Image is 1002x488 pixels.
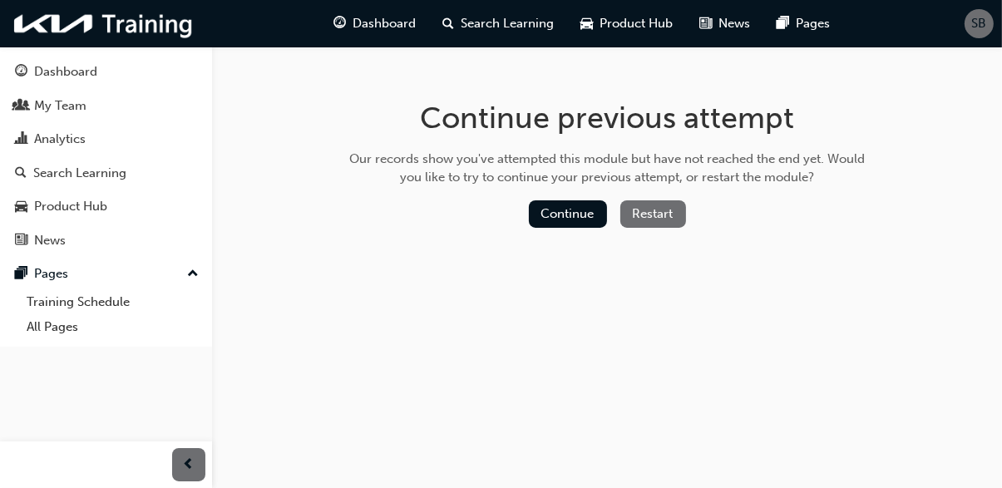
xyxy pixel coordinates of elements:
[7,124,205,155] a: Analytics
[687,7,764,41] a: news-iconNews
[343,150,871,187] div: Our records show you've attempted this module but have not reached the end yet. Would you like to...
[15,132,27,147] span: chart-icon
[15,267,27,282] span: pages-icon
[15,99,27,114] span: people-icon
[34,197,107,216] div: Product Hub
[764,7,844,41] a: pages-iconPages
[797,14,831,33] span: Pages
[700,13,713,34] span: news-icon
[34,264,68,283] div: Pages
[33,164,126,183] div: Search Learning
[7,225,205,256] a: News
[353,14,417,33] span: Dashboard
[620,200,686,228] button: Restart
[187,264,199,285] span: up-icon
[7,259,205,289] button: Pages
[965,9,994,38] button: SB
[7,57,205,87] a: Dashboard
[581,13,594,34] span: car-icon
[334,13,347,34] span: guage-icon
[7,91,205,121] a: My Team
[7,158,205,189] a: Search Learning
[34,231,66,250] div: News
[972,14,987,33] span: SB
[343,100,871,136] h1: Continue previous attempt
[15,166,27,181] span: search-icon
[15,234,27,249] span: news-icon
[7,53,205,259] button: DashboardMy TeamAnalyticsSearch LearningProduct HubNews
[20,314,205,340] a: All Pages
[34,130,86,149] div: Analytics
[568,7,687,41] a: car-iconProduct Hub
[321,7,430,41] a: guage-iconDashboard
[8,7,200,41] img: kia-training
[15,200,27,214] span: car-icon
[20,289,205,315] a: Training Schedule
[15,65,27,80] span: guage-icon
[34,62,97,81] div: Dashboard
[443,13,455,34] span: search-icon
[462,14,555,33] span: Search Learning
[430,7,568,41] a: search-iconSearch Learning
[7,191,205,222] a: Product Hub
[183,455,195,476] span: prev-icon
[34,96,86,116] div: My Team
[600,14,674,33] span: Product Hub
[529,200,607,228] button: Continue
[719,14,751,33] span: News
[777,13,790,34] span: pages-icon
